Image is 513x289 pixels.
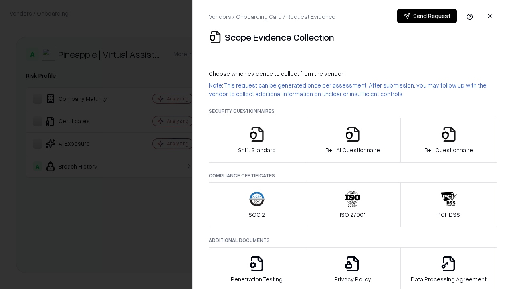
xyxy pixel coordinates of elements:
button: PCI-DSS [400,182,497,227]
p: Shift Standard [238,146,276,154]
p: Penetration Testing [231,275,283,283]
p: ISO 27001 [340,210,366,219]
button: Send Request [397,9,457,23]
p: Vendors / Onboarding Card / Request Evidence [209,12,335,21]
p: B+L AI Questionnaire [325,146,380,154]
p: SOC 2 [248,210,265,219]
button: Shift Standard [209,118,305,163]
p: Privacy Policy [334,275,371,283]
p: PCI-DSS [437,210,460,219]
p: Note: This request can be generated once per assessment. After submission, you may follow up with... [209,81,497,98]
p: Compliance Certificates [209,172,497,179]
p: Data Processing Agreement [411,275,487,283]
button: B+L AI Questionnaire [305,118,401,163]
button: B+L Questionnaire [400,118,497,163]
button: SOC 2 [209,182,305,227]
p: Choose which evidence to collect from the vendor: [209,69,497,78]
p: B+L Questionnaire [424,146,473,154]
p: Scope Evidence Collection [225,31,334,43]
p: Additional Documents [209,237,497,244]
button: ISO 27001 [305,182,401,227]
p: Security Questionnaires [209,108,497,114]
